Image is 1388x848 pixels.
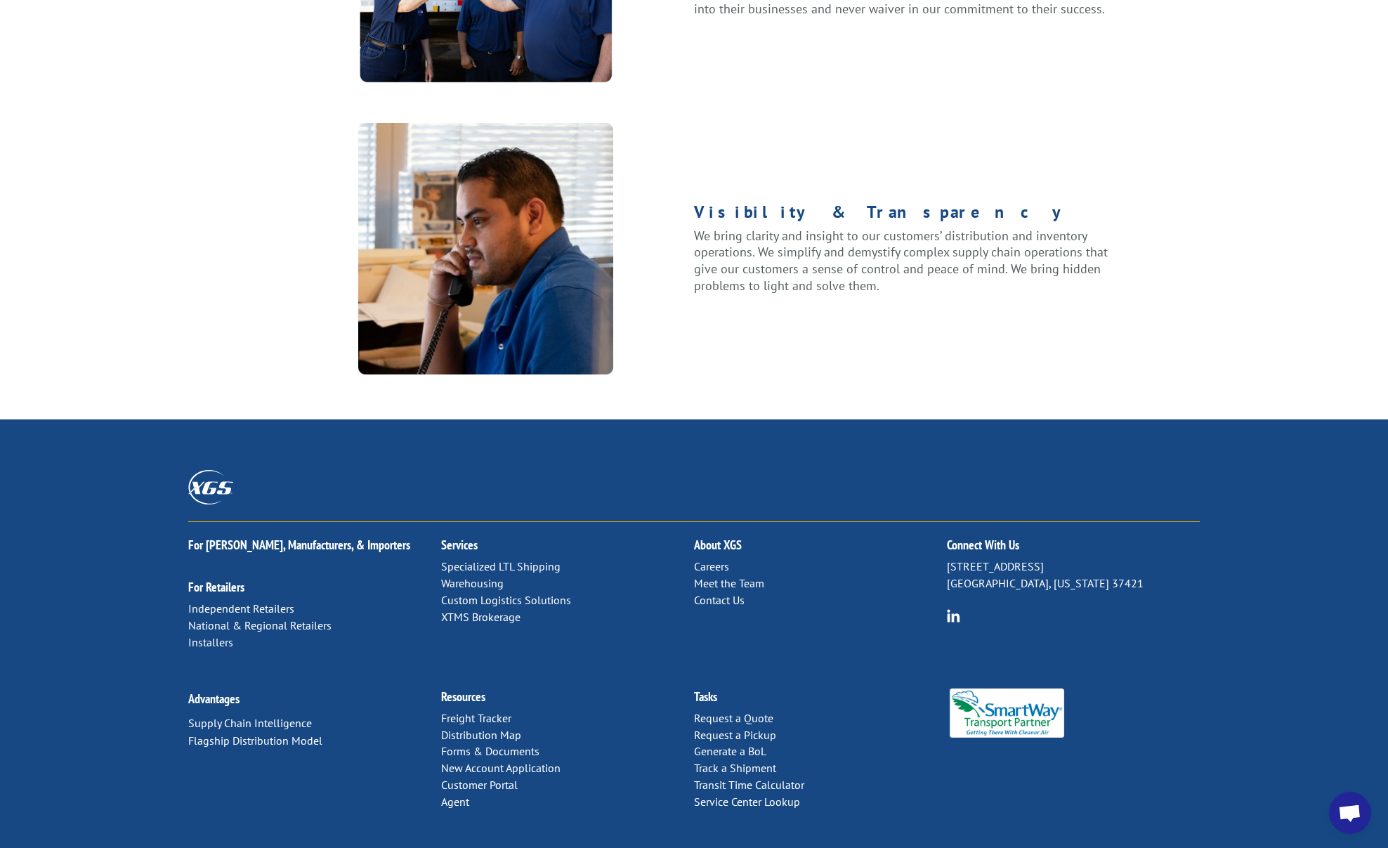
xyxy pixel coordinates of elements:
[694,228,1111,294] p: We bring clarity and insight to our customers’ distribution and inventory operations. We simplify...
[441,761,561,775] a: New Account Application
[1329,792,1371,834] a: Open chat
[694,537,742,553] a: About XGS
[441,711,511,725] a: Freight Tracker
[694,711,773,725] a: Request a Quote
[694,795,800,809] a: Service Center Lookup
[441,610,520,624] a: XTMS Brokerage
[441,537,478,553] a: Services
[188,635,233,649] a: Installers
[694,593,745,607] a: Contact Us
[947,559,1200,592] p: [STREET_ADDRESS] [GEOGRAPHIC_DATA], [US_STATE] 37421
[441,689,485,705] a: Resources
[947,539,1200,559] h2: Connect With Us
[694,204,1111,228] h1: Visibility & Transparency
[188,601,294,615] a: Independent Retailers
[441,744,539,758] a: Forms & Documents
[188,733,322,748] a: Flagship Distribution Model
[188,537,410,553] a: For [PERSON_NAME], Manufacturers, & Importers
[441,576,504,590] a: Warehousing
[441,593,571,607] a: Custom Logistics Solutions
[441,728,521,742] a: Distribution Map
[441,559,561,573] a: Specialized LTL Shipping
[188,691,240,707] a: Advantages
[694,744,766,758] a: Generate a BoL
[441,778,518,792] a: Customer Portal
[441,795,469,809] a: Agent
[188,470,233,504] img: XGS_Logos_ALL_2024_All_White
[694,778,804,792] a: Transit Time Calculator
[947,609,960,622] img: group-6
[694,761,776,775] a: Track a Shipment
[694,576,764,590] a: Meet the Team
[947,689,1067,738] img: Smartway_Logo
[694,728,776,742] a: Request a Pickup
[694,559,729,573] a: Careers
[188,618,332,632] a: National & Regional Retailers
[188,579,244,595] a: For Retailers
[358,123,613,374] img: a-7305087@2x
[694,691,947,710] h2: Tasks
[188,716,312,730] a: Supply Chain Intelligence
